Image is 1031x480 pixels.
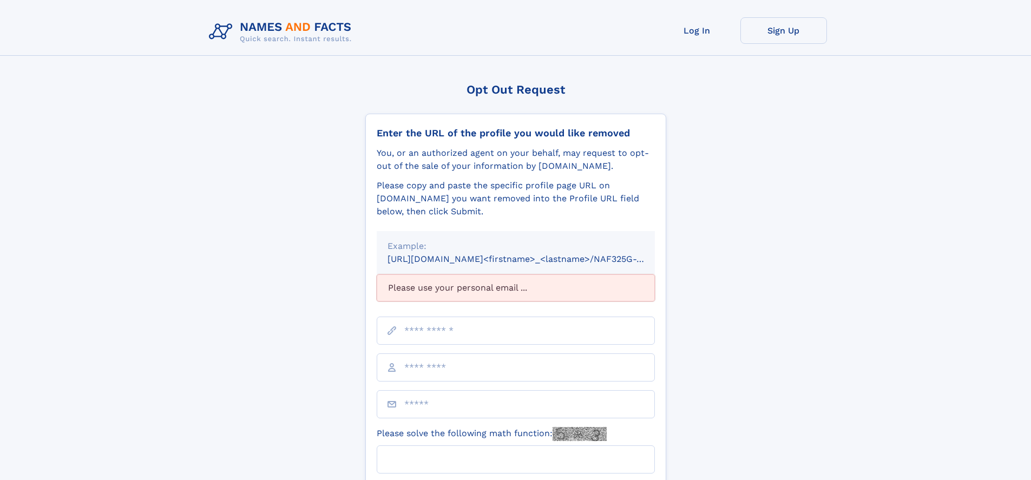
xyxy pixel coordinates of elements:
div: Example: [388,240,644,253]
a: Sign Up [740,17,827,44]
img: Logo Names and Facts [205,17,360,47]
a: Log In [654,17,740,44]
div: Opt Out Request [365,83,666,96]
label: Please solve the following math function: [377,427,607,441]
div: Please copy and paste the specific profile page URL on [DOMAIN_NAME] you want removed into the Pr... [377,179,655,218]
div: Please use your personal email ... [377,274,655,301]
div: You, or an authorized agent on your behalf, may request to opt-out of the sale of your informatio... [377,147,655,173]
div: Enter the URL of the profile you would like removed [377,127,655,139]
small: [URL][DOMAIN_NAME]<firstname>_<lastname>/NAF325G-xxxxxxxx [388,254,675,264]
